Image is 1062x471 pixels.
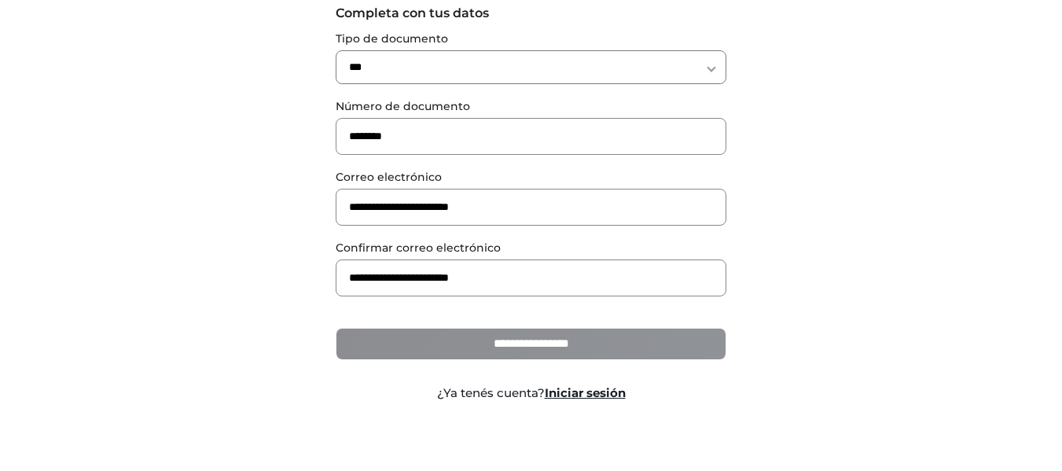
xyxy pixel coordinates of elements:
[336,4,726,23] label: Completa con tus datos
[336,169,726,186] label: Correo electrónico
[336,31,726,47] label: Tipo de documento
[336,98,726,115] label: Número de documento
[324,385,738,403] div: ¿Ya tenés cuenta?
[545,385,626,400] a: Iniciar sesión
[336,240,726,256] label: Confirmar correo electrónico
